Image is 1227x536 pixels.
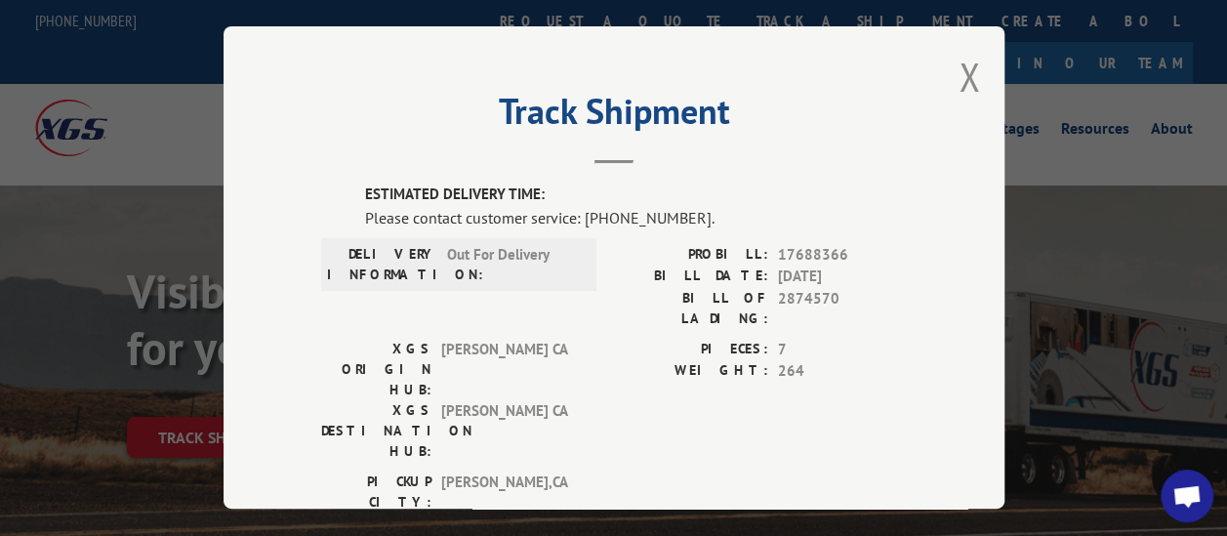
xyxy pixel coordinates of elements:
span: [PERSON_NAME] , CA [441,472,573,513]
label: DELIVERY INFORMATION: [327,244,437,285]
label: ESTIMATED DELIVERY TIME: [365,185,907,207]
label: WEIGHT: [614,361,768,384]
span: [PERSON_NAME] CA [441,339,573,400]
button: Close modal [959,51,980,103]
label: PICKUP CITY: [321,472,431,513]
label: BILL DATE: [614,267,768,289]
h2: Track Shipment [321,98,907,135]
label: BILL OF LADING: [614,288,768,329]
label: XGS DESTINATION HUB: [321,400,431,462]
div: Open chat [1161,470,1213,522]
span: Out For Delivery [447,244,579,285]
div: Please contact customer service: [PHONE_NUMBER]. [365,206,907,229]
span: 7 [778,339,907,361]
label: PROBILL: [614,244,768,267]
span: [PERSON_NAME] CA [441,400,573,462]
label: XGS ORIGIN HUB: [321,339,431,400]
span: 2874570 [778,288,907,329]
label: PIECES: [614,339,768,361]
span: 17688366 [778,244,907,267]
span: 264 [778,361,907,384]
span: [DATE] [778,267,907,289]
